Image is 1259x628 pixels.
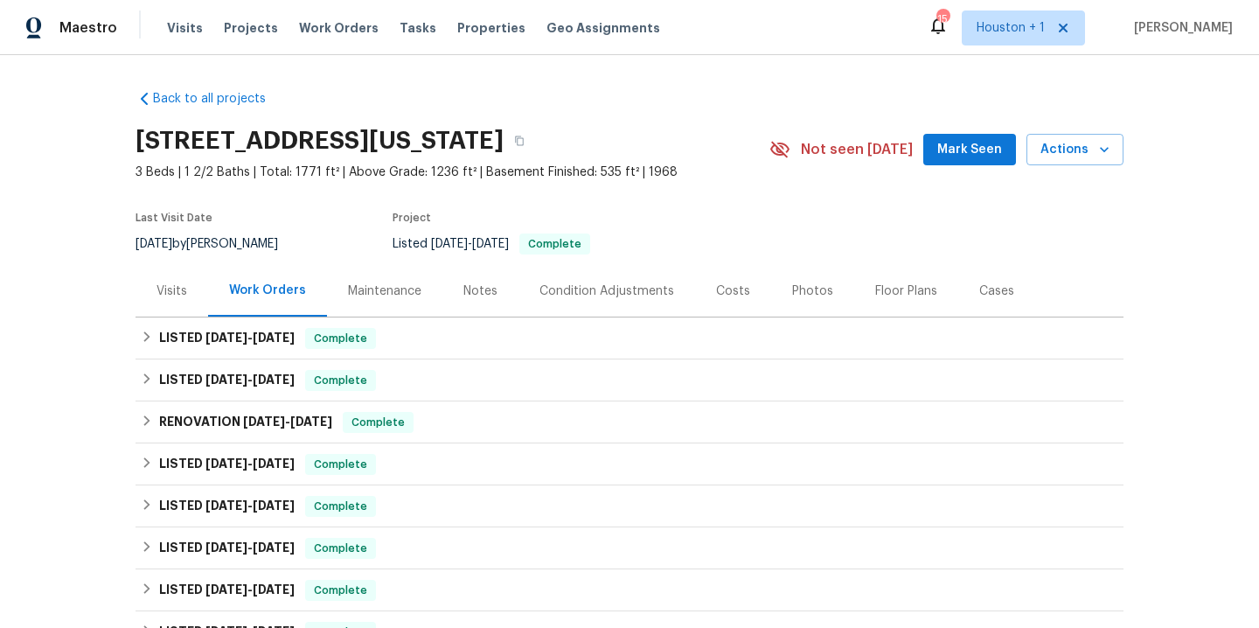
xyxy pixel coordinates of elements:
span: Projects [224,19,278,37]
span: - [243,415,332,428]
div: LISTED [DATE]-[DATE]Complete [136,359,1123,401]
span: Maestro [59,19,117,37]
span: - [205,457,295,470]
span: [DATE] [205,583,247,596]
span: Geo Assignments [546,19,660,37]
div: 15 [936,10,949,28]
span: Project [393,213,431,223]
span: [DATE] [253,373,295,386]
div: Cases [979,283,1014,300]
span: [DATE] [253,331,295,344]
div: Costs [716,283,750,300]
span: Complete [307,498,374,515]
span: [DATE] [205,541,247,554]
span: Properties [457,19,525,37]
div: Floor Plans [875,283,937,300]
span: - [205,373,295,386]
div: Photos [792,283,833,300]
div: LISTED [DATE]-[DATE]Complete [136,317,1123,359]
span: Actions [1040,139,1109,161]
span: Complete [307,540,374,557]
div: Condition Adjustments [539,283,674,300]
h6: LISTED [159,328,295,349]
div: Visits [157,283,187,300]
div: LISTED [DATE]-[DATE]Complete [136,527,1123,569]
span: - [431,238,509,250]
span: Mark Seen [937,139,1002,161]
span: [DATE] [253,499,295,512]
span: [DATE] [253,457,295,470]
button: Mark Seen [923,134,1016,166]
h6: LISTED [159,370,295,391]
div: RENOVATION [DATE]-[DATE]Complete [136,401,1123,443]
span: [DATE] [253,541,295,554]
span: [DATE] [205,499,247,512]
span: Houston + 1 [977,19,1045,37]
span: Complete [307,456,374,473]
h6: RENOVATION [159,412,332,433]
span: 3 Beds | 1 2/2 Baths | Total: 1771 ft² | Above Grade: 1236 ft² | Basement Finished: 535 ft² | 1968 [136,164,769,181]
h6: LISTED [159,538,295,559]
span: - [205,499,295,512]
div: Maintenance [348,283,421,300]
button: Copy Address [504,125,535,157]
div: LISTED [DATE]-[DATE]Complete [136,443,1123,485]
h2: [STREET_ADDRESS][US_STATE] [136,132,504,150]
span: - [205,583,295,596]
span: Complete [307,582,374,599]
span: Not seen [DATE] [801,141,913,158]
span: Complete [307,372,374,389]
span: Tasks [400,22,436,34]
span: [DATE] [136,238,172,250]
h6: LISTED [159,454,295,475]
span: - [205,331,295,344]
h6: LISTED [159,580,295,601]
div: by [PERSON_NAME] [136,234,299,255]
span: - [205,541,295,554]
span: [DATE] [253,583,295,596]
span: [DATE] [243,415,285,428]
h6: LISTED [159,496,295,517]
span: Last Visit Date [136,213,212,223]
div: LISTED [DATE]-[DATE]Complete [136,569,1123,611]
span: Listed [393,238,590,250]
span: Complete [344,414,412,431]
span: Complete [307,330,374,347]
span: Work Orders [299,19,379,37]
span: [DATE] [205,373,247,386]
span: Visits [167,19,203,37]
div: LISTED [DATE]-[DATE]Complete [136,485,1123,527]
span: [PERSON_NAME] [1127,19,1233,37]
span: [DATE] [472,238,509,250]
div: Work Orders [229,282,306,299]
span: [DATE] [290,415,332,428]
button: Actions [1026,134,1123,166]
span: Complete [521,239,588,249]
span: [DATE] [205,331,247,344]
a: Back to all projects [136,90,303,108]
div: Notes [463,283,497,300]
span: [DATE] [205,457,247,470]
span: [DATE] [431,238,468,250]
